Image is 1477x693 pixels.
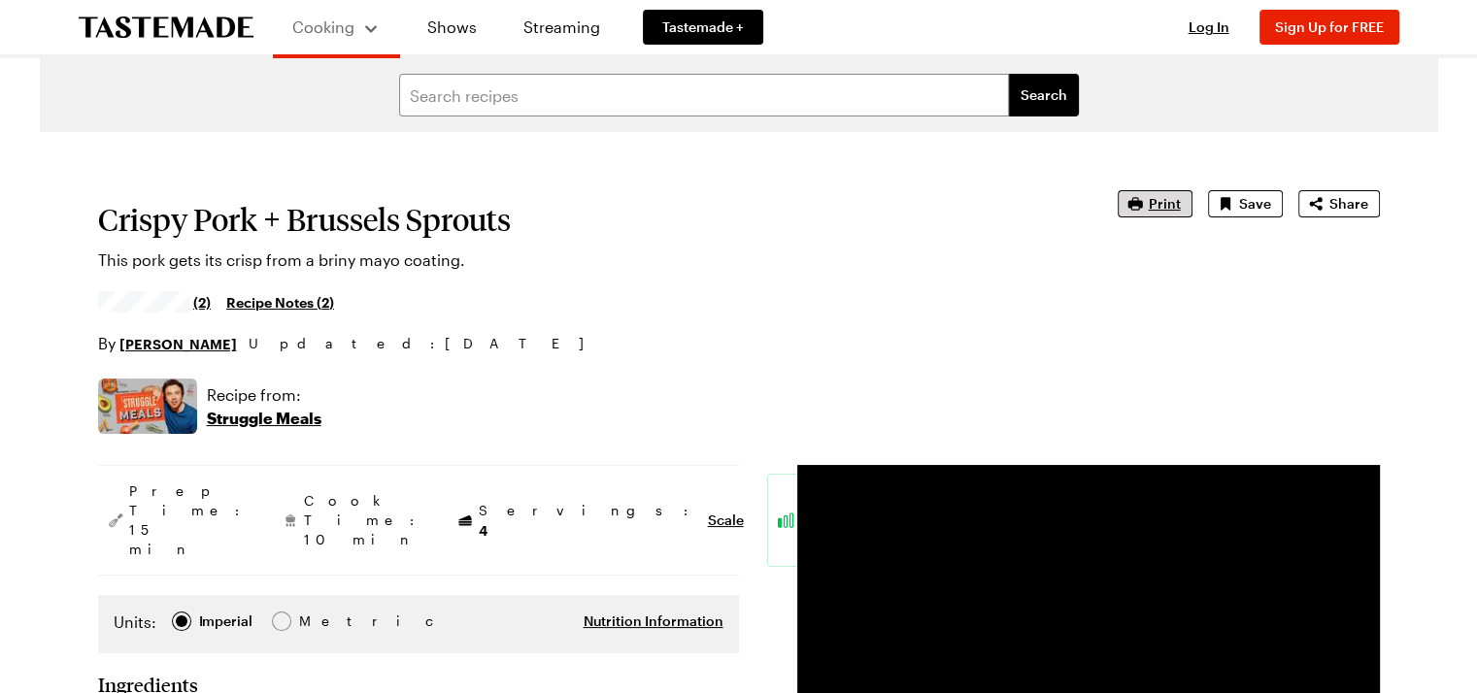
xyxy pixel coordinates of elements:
[249,333,603,354] span: Updated : [DATE]
[584,611,723,631] button: Nutrition Information
[479,520,487,539] span: 4
[1208,190,1283,217] button: Save recipe
[292,17,354,36] span: Cooking
[207,383,321,407] p: Recipe from:
[1009,74,1079,116] button: filters
[129,481,250,559] span: Prep Time: 15 min
[98,294,212,310] a: 4.5/5 stars from 2 reviews
[193,292,211,312] span: (2)
[207,383,321,430] a: Recipe from:Struggle Meals
[1259,10,1399,45] button: Sign Up for FREE
[1275,18,1384,35] span: Sign Up for FREE
[226,291,334,313] a: Recipe Notes (2)
[1189,18,1229,35] span: Log In
[304,491,424,549] span: Cook Time: 10 min
[199,610,252,632] div: Imperial
[79,16,253,39] a: To Tastemade Home Page
[1021,85,1067,105] span: Search
[399,74,1009,116] input: Search recipes
[199,610,254,632] span: Imperial
[1170,17,1248,37] button: Log In
[299,610,342,632] span: Metric
[643,10,763,45] a: Tastemade +
[1298,190,1380,217] button: Share
[207,407,321,430] p: Struggle Meals
[708,511,744,530] button: Scale
[1239,194,1271,214] span: Save
[98,379,197,434] img: Show where recipe is used
[114,610,156,634] label: Units:
[98,202,1063,237] h1: Crispy Pork + Brussels Sprouts
[1329,194,1368,214] span: Share
[1118,190,1192,217] button: Print
[292,8,381,47] button: Cooking
[479,501,698,541] span: Servings:
[299,610,340,632] div: Metric
[114,610,340,638] div: Imperial Metric
[662,17,744,37] span: Tastemade +
[119,333,237,354] a: [PERSON_NAME]
[98,332,237,355] p: By
[98,248,1063,272] p: This pork gets its crisp from a briny mayo coating.
[1149,194,1181,214] span: Print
